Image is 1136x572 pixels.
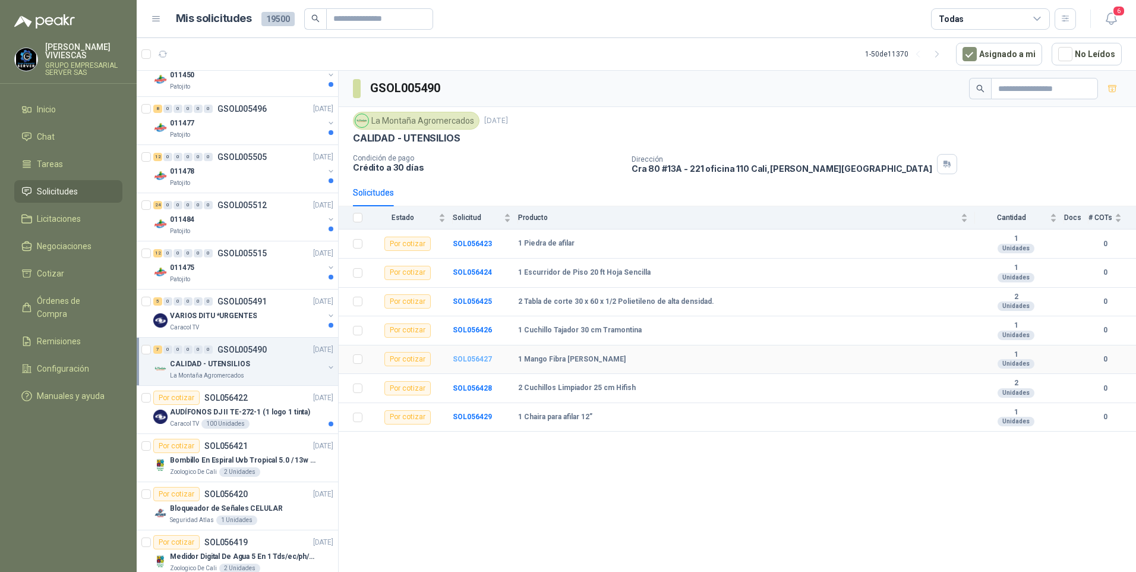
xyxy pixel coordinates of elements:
[170,82,190,92] p: Patojito
[1088,238,1122,250] b: 0
[153,153,162,161] div: 12
[313,248,333,259] p: [DATE]
[170,503,283,514] p: Bloqueador de Señales CELULAR
[14,153,122,175] a: Tareas
[137,482,338,530] a: Por cotizarSOL056420[DATE] Company LogoBloqueador de Señales CELULARSeguridad Atlas1 Unidades
[518,268,651,278] b: 1 Escurridor de Piso 20 ft Hoja Sencilla
[184,345,193,354] div: 0
[153,410,168,424] img: Company Logo
[353,112,479,130] div: La Montaña Agromercados
[453,384,492,392] b: SOL056428
[204,442,248,450] p: SOL056421
[194,201,203,209] div: 0
[1088,411,1122,423] b: 0
[14,180,122,203] a: Solicitudes
[170,130,190,140] p: Patojito
[975,234,1057,244] b: 1
[37,362,89,375] span: Configuración
[975,263,1057,273] b: 1
[518,326,642,335] b: 1 Cuchillo Tajador 30 cm Tramontina
[216,516,257,525] div: 1 Unidades
[153,362,168,376] img: Company Logo
[194,345,203,354] div: 0
[37,294,111,320] span: Órdenes de Compra
[37,389,105,403] span: Manuales y ayuda
[170,467,217,477] p: Zoologico De Cali
[384,266,431,280] div: Por cotizar
[204,538,248,546] p: SOL056419
[939,12,964,26] div: Todas
[170,118,194,129] p: 011477
[170,70,194,81] p: 011450
[204,345,213,354] div: 0
[353,154,622,162] p: Condición de pago
[201,419,250,429] div: 100 Unidades
[1088,206,1136,230] th: # COTs
[313,103,333,115] p: [DATE]
[14,385,122,407] a: Manuales y ayuda
[14,208,122,230] a: Licitaciones
[313,344,333,356] p: [DATE]
[153,345,162,354] div: 7
[370,79,442,98] h3: GSOL005490
[313,392,333,404] p: [DATE]
[311,14,320,23] span: search
[865,45,946,64] div: 1 - 50 de 11370
[153,217,168,231] img: Company Logo
[484,115,508,127] p: [DATE]
[14,330,122,353] a: Remisiones
[153,198,336,236] a: 24 0 0 0 0 0 GSOL005512[DATE] Company Logo011484Patojito
[204,490,248,498] p: SOL056420
[998,417,1034,426] div: Unidades
[1088,354,1122,365] b: 0
[353,132,460,144] p: CALIDAD - UTENSILIOS
[261,12,295,26] span: 19500
[453,355,492,363] b: SOL056427
[313,489,333,500] p: [DATE]
[173,153,182,161] div: 0
[998,244,1034,253] div: Unidades
[217,105,267,113] p: GSOL005496
[384,323,431,338] div: Por cotizar
[1100,8,1122,30] button: 6
[37,335,81,348] span: Remisiones
[313,152,333,163] p: [DATE]
[45,43,122,59] p: [PERSON_NAME] VIVIESCAS
[153,105,162,113] div: 8
[975,408,1057,417] b: 1
[194,249,203,257] div: 0
[204,394,248,402] p: SOL056422
[153,391,200,405] div: Por cotizar
[170,310,257,322] p: VARIOS DITU *URGENTES
[163,345,172,354] div: 0
[217,153,267,161] p: GSOL005505
[453,297,492,306] b: SOL056425
[453,240,492,248] b: SOL056423
[170,214,194,225] p: 011484
[975,293,1057,302] b: 2
[153,294,336,332] a: 5 0 0 0 0 0 GSOL005491[DATE] Company LogoVARIOS DITU *URGENTESCaracol TV
[1088,267,1122,278] b: 0
[173,345,182,354] div: 0
[975,350,1057,360] b: 1
[170,551,318,562] p: Medidor Digital De Agua 5 En 1 Tds/ec/ph/salinidad/temperatu
[975,213,1047,222] span: Cantidad
[453,206,518,230] th: Solicitud
[518,297,714,307] b: 2 Tabla de corte 30 x 60 x 1/2 Polietileno de alta densidad.
[975,321,1057,331] b: 1
[170,359,250,370] p: CALIDAD - UTENSILIOS
[14,262,122,285] a: Cotizar
[453,213,501,222] span: Solicitud
[153,249,162,257] div: 12
[153,458,168,472] img: Company Logo
[384,352,431,366] div: Por cotizar
[37,185,78,198] span: Solicitudes
[170,275,190,284] p: Patojito
[370,206,453,230] th: Estado
[37,103,56,116] span: Inicio
[1088,296,1122,307] b: 0
[194,105,203,113] div: 0
[975,379,1057,388] b: 2
[453,268,492,276] a: SOL056424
